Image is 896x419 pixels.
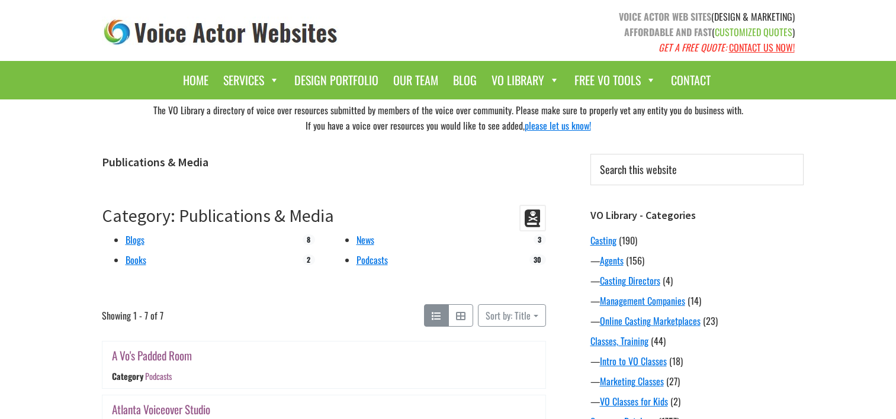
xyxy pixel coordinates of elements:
span: 3 [534,234,545,245]
a: Podcasts [144,370,171,383]
button: Sort by: Title [478,304,545,327]
a: Category: Publications & Media [102,204,334,227]
a: please let us know! [525,118,591,133]
input: Search this website [590,154,804,185]
span: (4) [663,273,673,288]
a: Agents [600,253,624,267]
a: Free VO Tools [569,67,662,94]
span: Showing 1 - 7 of 7 [102,304,163,327]
span: (23) [703,314,718,328]
a: Blog [447,67,483,94]
a: Services [217,67,285,94]
a: Books [126,253,146,267]
a: Blogs [126,233,144,247]
a: News [357,233,374,247]
span: (2) [670,394,680,408]
strong: VOICE ACTOR WEB SITES [619,9,711,24]
div: — [590,394,804,408]
span: 2 [303,254,314,265]
strong: AFFORDABLE AND FAST [624,25,712,39]
div: — [590,354,804,368]
span: (156) [626,253,644,267]
a: Contact [665,67,717,94]
a: CONTACT US NOW! [729,40,795,54]
span: (44) [651,334,666,348]
h3: VO Library - Categories [590,209,804,222]
span: (190) [619,233,637,247]
div: Category [112,370,143,383]
div: — [590,294,804,308]
a: Marketing Classes [600,374,664,388]
h1: Publications & Media [102,155,546,169]
div: The VO Library a directory of voice over resources submitted by members of the voice over communi... [93,99,804,136]
a: Casting [590,233,616,247]
a: VO Library [486,67,566,94]
a: VO Classes for Kids [600,394,668,408]
a: Classes, Training [590,334,648,348]
a: A Vo's Padded Room [112,347,192,364]
div: — [590,253,804,267]
div: — [590,273,804,288]
a: Online Casting Marketplaces [600,314,701,328]
em: GET A FREE QUOTE: [659,40,727,54]
a: Podcasts [357,253,388,267]
div: — [590,314,804,328]
p: (DESIGN & MARKETING) ( ) [457,9,795,55]
a: Intro to VO Classes [600,354,667,368]
span: 30 [529,254,545,265]
a: Design Portfolio [288,67,384,94]
a: Atlanta Voiceover Studio [112,401,210,418]
a: Home [177,67,214,94]
a: Management Companies [600,294,685,308]
span: (27) [666,374,680,388]
span: (14) [688,294,701,308]
img: voice_actor_websites_logo [102,17,340,48]
span: CUSTOMIZED QUOTES [715,25,792,39]
span: 8 [303,234,314,245]
span: (18) [669,354,683,368]
div: — [590,374,804,388]
a: Casting Directors [600,273,660,288]
a: Our Team [387,67,444,94]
